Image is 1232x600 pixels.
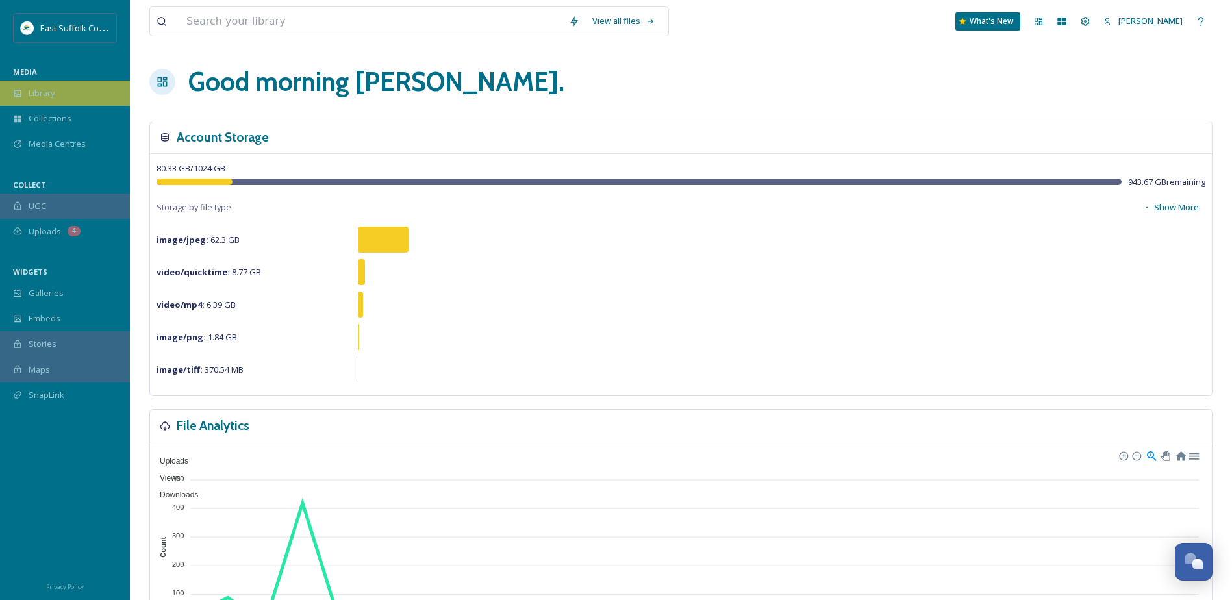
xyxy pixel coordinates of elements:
span: MEDIA [13,67,37,77]
a: View all files [586,8,662,34]
span: 370.54 MB [157,364,244,375]
tspan: 100 [172,589,184,597]
strong: video/quicktime : [157,266,230,278]
button: Show More [1137,195,1205,220]
div: Zoom Out [1131,451,1140,460]
span: Uploads [150,456,188,466]
span: Uploads [29,225,61,238]
span: Privacy Policy [46,582,84,591]
button: Open Chat [1175,543,1213,581]
div: Reset Zoom [1175,449,1186,460]
span: UGC [29,200,46,212]
strong: image/png : [157,331,206,343]
span: Stories [29,338,57,350]
strong: video/mp4 : [157,299,205,310]
img: ESC%20Logo.png [21,21,34,34]
span: Media Centres [29,138,86,150]
span: 943.67 GB remaining [1128,176,1205,188]
text: Count [159,537,167,558]
span: Galleries [29,287,64,299]
tspan: 400 [172,503,184,511]
h3: File Analytics [177,416,249,435]
span: Embeds [29,312,60,325]
span: Maps [29,364,50,376]
span: 1.84 GB [157,331,237,343]
a: [PERSON_NAME] [1097,8,1189,34]
strong: image/jpeg : [157,234,208,245]
a: What's New [955,12,1020,31]
div: Selection Zoom [1146,449,1157,460]
div: Zoom In [1118,451,1127,460]
a: Privacy Policy [46,578,84,594]
tspan: 200 [172,560,184,568]
span: 80.33 GB / 1024 GB [157,162,225,174]
span: Downloads [150,490,198,499]
h3: Account Storage [177,128,269,147]
span: Library [29,87,55,99]
div: 4 [68,226,81,236]
span: COLLECT [13,180,46,190]
span: WIDGETS [13,267,47,277]
span: Views [150,473,181,482]
span: 62.3 GB [157,234,240,245]
div: Panning [1161,451,1168,459]
span: [PERSON_NAME] [1118,15,1183,27]
div: Menu [1188,449,1199,460]
span: 6.39 GB [157,299,236,310]
span: 8.77 GB [157,266,261,278]
span: Storage by file type [157,201,231,214]
tspan: 300 [172,532,184,540]
span: East Suffolk Council [40,21,117,34]
input: Search your library [180,7,562,36]
tspan: 500 [172,474,184,482]
span: SnapLink [29,389,64,401]
span: Collections [29,112,71,125]
h1: Good morning [PERSON_NAME] . [188,62,564,101]
strong: image/tiff : [157,364,203,375]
